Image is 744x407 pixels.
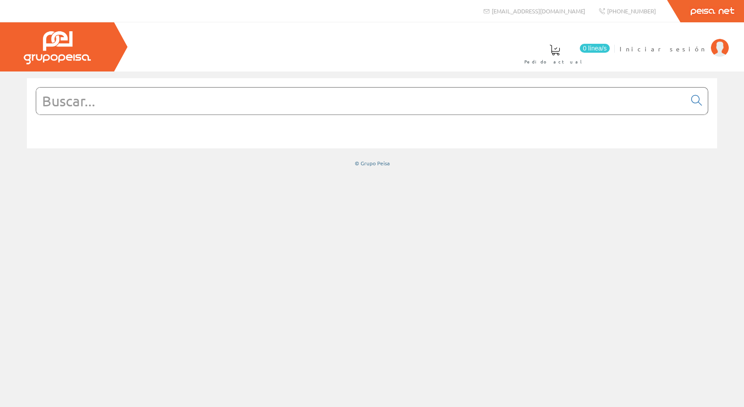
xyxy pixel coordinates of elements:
span: [EMAIL_ADDRESS][DOMAIN_NAME] [492,7,585,15]
span: Iniciar sesión [620,44,706,53]
span: 0 línea/s [580,44,610,53]
a: Iniciar sesión [620,37,729,46]
span: [PHONE_NUMBER] [607,7,656,15]
input: Buscar... [36,88,686,114]
img: Grupo Peisa [24,31,91,64]
span: Pedido actual [524,57,585,66]
div: © Grupo Peisa [27,159,717,167]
